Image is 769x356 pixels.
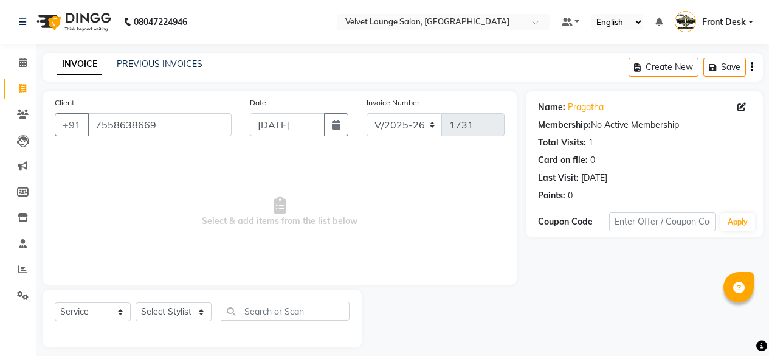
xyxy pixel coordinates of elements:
label: Client [55,97,74,108]
button: Save [703,58,746,77]
label: Invoice Number [367,97,419,108]
button: Create New [629,58,698,77]
input: Search by Name/Mobile/Email/Code [88,113,232,136]
button: +91 [55,113,89,136]
a: INVOICE [57,54,102,75]
input: Search or Scan [221,302,350,321]
label: Date [250,97,266,108]
div: Card on file: [538,154,588,167]
div: Total Visits: [538,136,586,149]
div: No Active Membership [538,119,751,131]
span: Select & add items from the list below [55,151,505,273]
div: 1 [588,136,593,149]
div: Name: [538,101,565,114]
img: Front Desk [675,11,696,32]
input: Enter Offer / Coupon Code [609,212,716,231]
b: 08047224946 [134,5,187,39]
div: 0 [568,189,573,202]
div: Last Visit: [538,172,579,184]
div: 0 [590,154,595,167]
a: PREVIOUS INVOICES [117,58,202,69]
div: Membership: [538,119,591,131]
div: [DATE] [581,172,607,184]
div: Coupon Code [538,215,609,228]
button: Apply [720,213,755,231]
div: Points: [538,189,565,202]
span: Front Desk [702,16,746,29]
a: Pragatha [568,101,604,114]
img: logo [31,5,114,39]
